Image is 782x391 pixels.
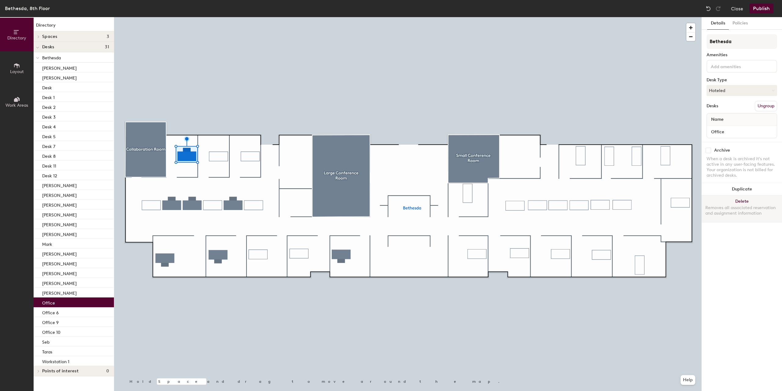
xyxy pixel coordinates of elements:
p: Seb [42,338,49,345]
p: Taras [42,348,52,355]
p: Office 9 [42,318,59,325]
span: Directory [7,35,26,41]
p: Desk 1 [42,93,55,100]
div: Desk Type [707,78,777,83]
p: [PERSON_NAME] [42,230,77,237]
p: Office 6 [42,308,59,315]
p: [PERSON_NAME] [42,74,77,81]
p: Office [42,299,55,306]
p: [PERSON_NAME] [42,279,77,286]
p: Desk 12 [42,172,57,179]
p: Desk 4 [42,123,56,130]
p: [PERSON_NAME] [42,250,77,257]
p: [PERSON_NAME] [42,269,77,276]
input: Add amenities [710,62,765,70]
div: Archive [714,148,730,153]
p: Mark [42,240,52,247]
p: Desk 3 [42,113,56,120]
p: Desk 5 [42,132,56,139]
p: [PERSON_NAME] [42,260,77,267]
input: Unnamed desk [708,127,776,136]
span: Layout [10,69,24,74]
p: [PERSON_NAME] [42,201,77,208]
button: Ungroup [755,101,777,111]
button: Help [681,375,695,385]
p: [PERSON_NAME] [42,220,77,227]
button: Close [731,4,743,13]
p: Desk 2 [42,103,56,110]
span: Work Areas [5,103,28,108]
div: Bethesda, 8th Floor [5,5,50,12]
button: Publish [749,4,773,13]
button: Duplicate [702,183,782,195]
span: Spaces [42,34,57,39]
p: Desk 11 [42,162,56,169]
div: When a desk is archived it's not active in any user-facing features. Your organization is not bil... [707,156,777,178]
p: Desk 8 [42,152,56,159]
button: Policies [729,17,751,30]
img: Undo [705,6,711,12]
span: 31 [105,45,109,50]
div: Desks [707,104,718,109]
p: Office 10 [42,328,60,335]
div: Removes all associated reservation and assignment information [705,205,778,216]
p: Desk 7 [42,142,55,149]
p: [PERSON_NAME] [42,211,77,218]
p: [PERSON_NAME] [42,191,77,198]
p: Desk [42,83,52,90]
p: [PERSON_NAME] [42,64,77,71]
p: [PERSON_NAME] [42,289,77,296]
img: Redo [715,6,721,12]
span: Name [708,114,727,125]
button: Details [707,17,729,30]
button: Hoteled [707,85,777,96]
span: Desks [42,45,54,50]
h1: Directory [34,22,114,31]
button: DeleteRemoves all associated reservation and assignment information [702,195,782,222]
div: Amenities [707,53,777,57]
span: 3 [107,34,109,39]
span: 0 [106,369,109,374]
p: Workstation 1 [42,357,69,364]
span: Points of interest [42,369,79,374]
span: Bethesda [42,55,61,61]
p: [PERSON_NAME] [42,181,77,188]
